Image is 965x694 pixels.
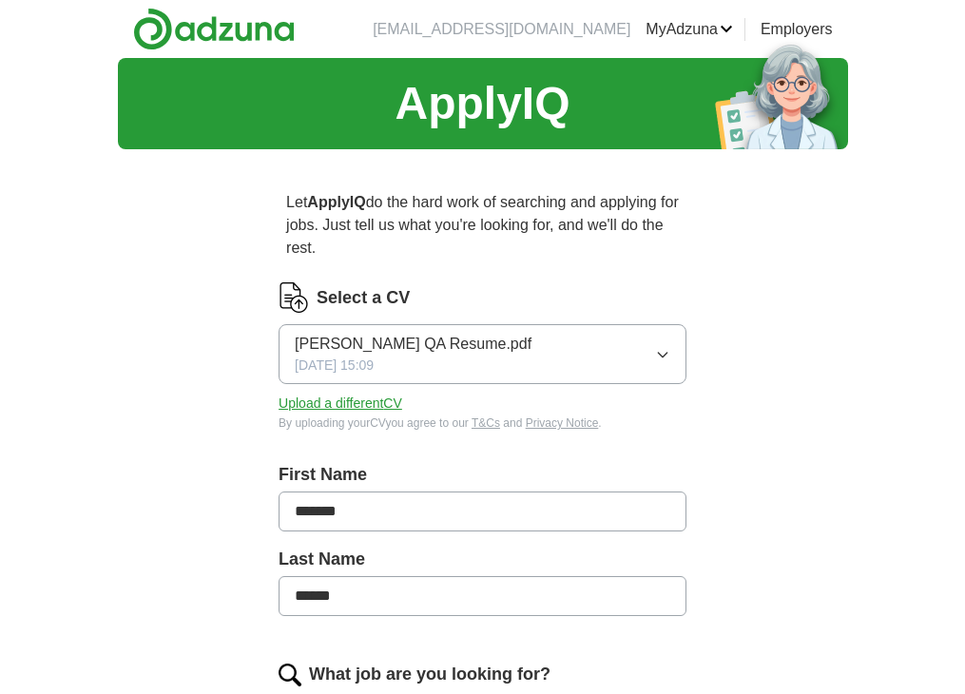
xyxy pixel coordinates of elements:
p: Let do the hard work of searching and applying for jobs. Just tell us what you're looking for, an... [279,183,686,267]
a: MyAdzuna [646,18,733,41]
button: [PERSON_NAME] QA Resume.pdf[DATE] 15:09 [279,324,686,384]
li: [EMAIL_ADDRESS][DOMAIN_NAME] [373,18,630,41]
h1: ApplyIQ [395,69,569,138]
a: T&Cs [472,416,500,430]
label: Last Name [279,547,686,572]
label: Select a CV [317,285,410,311]
a: Privacy Notice [526,416,599,430]
button: Upload a differentCV [279,394,402,414]
strong: ApplyIQ [307,194,365,210]
img: Adzuna logo [133,8,295,50]
img: CV Icon [279,282,309,313]
img: search.png [279,664,301,686]
div: By uploading your CV you agree to our and . [279,414,686,432]
label: First Name [279,462,686,488]
span: [DATE] 15:09 [295,356,374,376]
a: Employers [761,18,833,41]
span: [PERSON_NAME] QA Resume.pdf [295,333,531,356]
label: What job are you looking for? [309,662,550,687]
